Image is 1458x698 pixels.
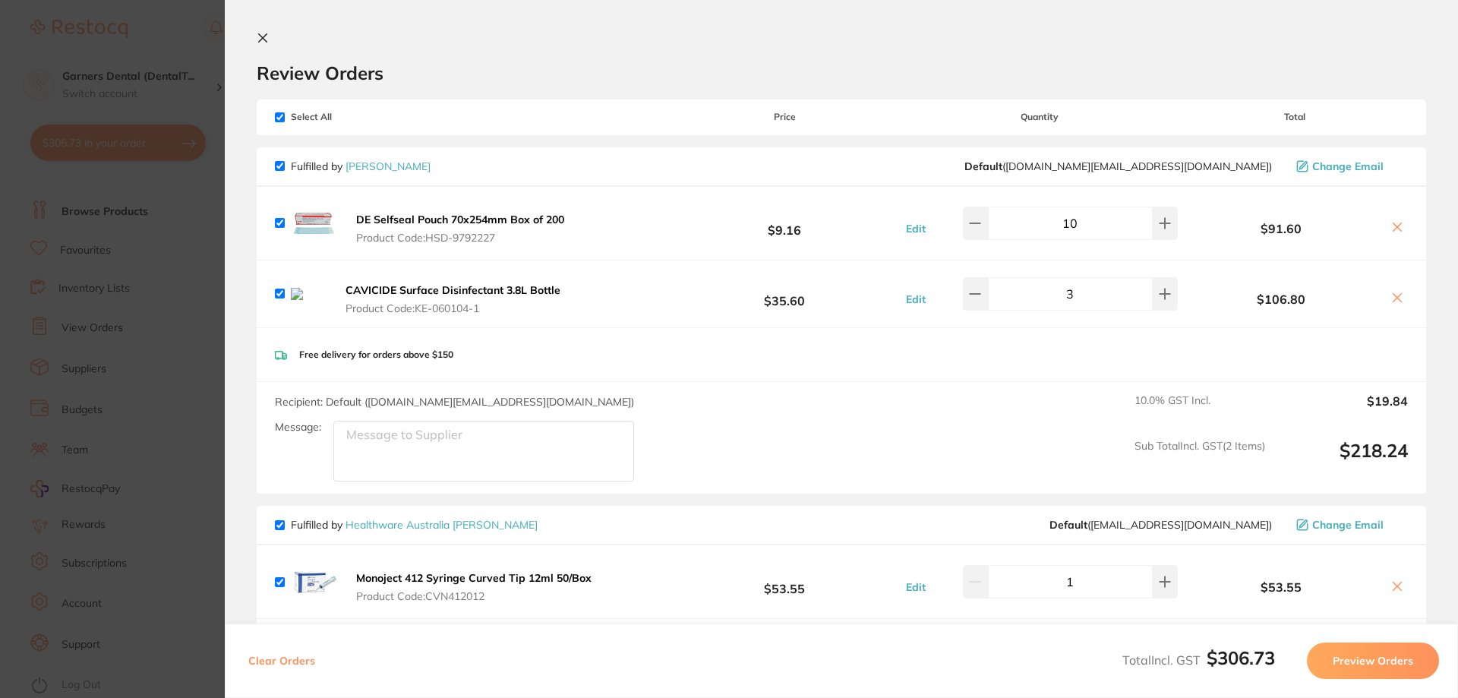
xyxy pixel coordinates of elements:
b: Default [964,159,1002,173]
b: $53.55 [671,568,898,596]
button: Edit [901,580,930,594]
button: Change Email [1292,518,1408,532]
span: Quantity [898,112,1182,122]
b: $306.73 [1207,646,1275,669]
img: OGEwd3h6dg [291,557,339,606]
p: Fulfilled by [291,160,431,172]
b: $91.60 [1182,222,1381,235]
button: DE Selfseal Pouch 70x254mm Box of 200 Product Code:HSD-9792227 [352,213,569,245]
b: $53.55 [1182,580,1381,594]
output: $218.24 [1277,440,1408,482]
img: bTFmbDd4Mw [291,288,329,300]
span: Product Code: HSD-9792227 [356,232,564,244]
button: Preview Orders [1307,643,1439,679]
span: Recipient: Default ( [DOMAIN_NAME][EMAIL_ADDRESS][DOMAIN_NAME] ) [275,395,634,409]
span: Total Incl. GST [1122,652,1275,668]
a: [PERSON_NAME] [346,159,431,173]
span: Select All [275,112,427,122]
b: Monoject 412 Syringe Curved Tip 12ml 50/Box [356,571,592,585]
button: Monoject 412 Syringe Curved Tip 12ml 50/Box Product Code:CVN412012 [352,571,596,603]
b: $106.80 [1182,292,1381,306]
span: Change Email [1312,160,1384,172]
button: Change Email [1292,159,1408,173]
p: Fulfilled by [291,519,538,531]
span: Sub Total Incl. GST ( 2 Items) [1135,440,1265,482]
b: $9.16 [671,209,898,237]
b: CAVICIDE Surface Disinfectant 3.8L Bottle [346,283,560,297]
span: info@healthwareaustralia.com.au [1049,519,1272,531]
output: $19.84 [1277,394,1408,428]
span: Product Code: CVN412012 [356,590,592,602]
span: customer.care@henryschein.com.au [964,160,1272,172]
span: 10.0 % GST Incl. [1135,394,1265,428]
span: Change Email [1312,519,1384,531]
h2: Review Orders [257,62,1426,84]
b: $35.60 [671,280,898,308]
img: OHR1czQ5Zg [291,199,339,248]
button: Edit [901,222,930,235]
b: DE Selfseal Pouch 70x254mm Box of 200 [356,213,564,226]
button: Edit [901,292,930,306]
p: Free delivery for orders above $150 [299,349,453,360]
button: Clear Orders [244,643,320,679]
button: CAVICIDE Surface Disinfectant 3.8L Bottle Product Code:KE-060104-1 [341,283,576,315]
span: Product Code: KE-060104-1 [346,302,571,314]
label: Message: [275,421,321,434]
a: Healthware Australia [PERSON_NAME] [346,518,538,532]
span: Total [1182,112,1408,122]
span: Price [671,112,898,122]
b: Default [1049,518,1087,532]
